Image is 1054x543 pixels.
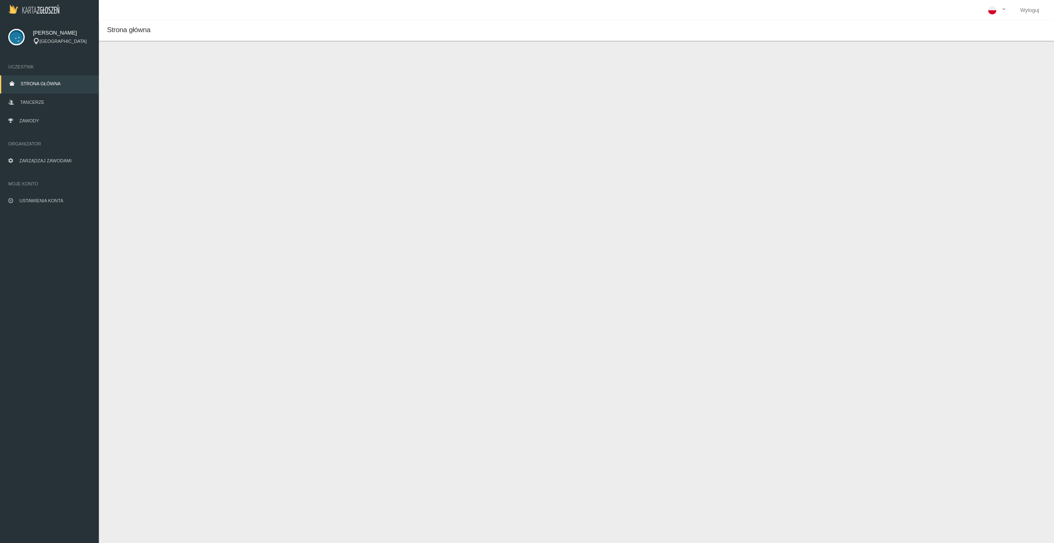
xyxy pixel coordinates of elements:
span: Ustawienia konta [19,198,63,203]
img: svg [8,29,25,45]
span: Organizator [8,140,91,148]
div: [GEOGRAPHIC_DATA] [33,38,91,45]
span: Strona główna [107,26,150,34]
span: Strona główna [21,81,61,86]
span: Zawody [19,118,39,123]
span: Moje konto [8,180,91,188]
img: Logo [8,5,59,14]
span: [PERSON_NAME] [33,29,91,37]
span: Zarządzaj zawodami [19,158,72,163]
span: Uczestnik [8,63,91,71]
span: Tancerze [20,100,44,105]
